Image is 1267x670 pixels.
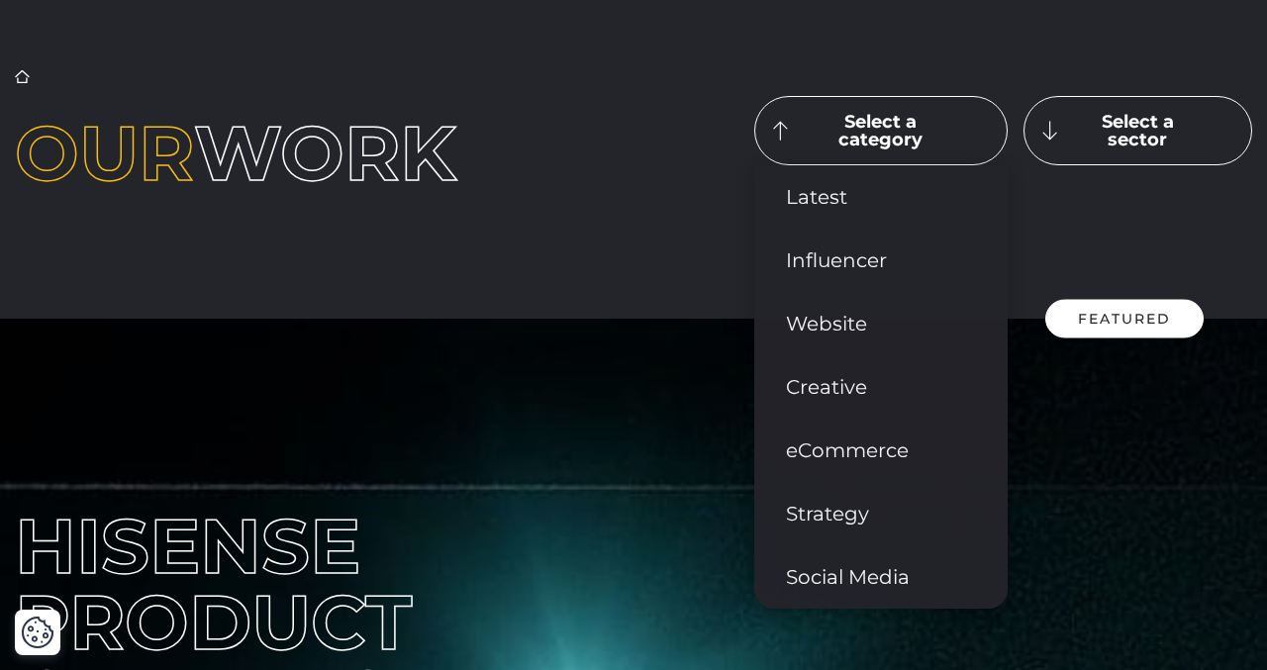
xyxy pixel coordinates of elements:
[754,292,1008,355] a: Website
[754,96,1008,165] button: Select a category
[21,616,54,649] img: Revisit consent button
[754,545,1008,609] a: Social Media
[15,116,513,192] h1: work
[21,616,54,649] button: Cookie Settings
[15,69,30,84] a: Home
[1023,96,1252,165] button: Select a sector
[754,355,1008,419] a: Creative
[754,482,1008,545] a: Strategy
[754,229,1008,292] a: Influencer
[15,107,194,199] span: Our
[1045,299,1204,337] div: Featured
[754,165,1008,229] a: Latest
[754,419,1008,482] a: eCommerce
